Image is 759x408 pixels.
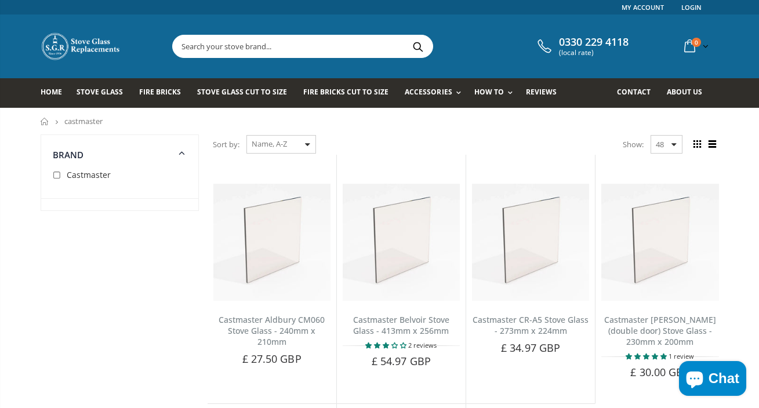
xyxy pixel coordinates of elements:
[303,87,388,97] span: Fire Bricks Cut To Size
[139,78,190,108] a: Fire Bricks
[213,134,239,155] span: Sort by:
[601,184,718,301] img: Replacement stove glass for the Castmaster Dunrobin double door.
[173,35,562,57] input: Search your stove brand...
[667,87,702,97] span: About us
[408,341,437,349] span: 2 reviews
[692,38,701,47] span: 0
[501,341,560,355] span: £ 34.97 GBP
[41,32,122,61] img: Stove Glass Replacement
[630,365,689,379] span: £ 30.00 GBP
[303,78,397,108] a: Fire Bricks Cut To Size
[472,184,589,301] img: Castmaster CR-A5 stove glass
[139,87,181,97] span: Fire Bricks
[77,78,132,108] a: Stove Glass
[77,87,123,97] span: Stove Glass
[473,314,589,336] a: Castmaster CR-A5 Stove Glass - 273mm x 224mm
[197,78,296,108] a: Stove Glass Cut To Size
[680,35,711,57] a: 0
[405,78,466,108] a: Accessories
[41,118,49,125] a: Home
[526,87,557,97] span: Reviews
[365,341,408,349] span: 3.00 stars
[617,87,651,97] span: Contact
[559,49,629,57] span: (local rate)
[405,35,431,57] button: Search
[626,352,669,360] span: 5.00 stars
[691,138,704,151] span: Grid view
[667,78,711,108] a: About us
[64,116,103,126] span: castmaster
[559,36,629,49] span: 0330 229 4118
[474,87,504,97] span: How To
[197,87,287,97] span: Stove Glass Cut To Size
[604,314,716,347] a: Castmaster [PERSON_NAME] (double door) Stove Glass - 230mm x 200mm
[676,361,750,399] inbox-online-store-chat: Shopify online store chat
[669,352,694,360] span: 1 review
[41,87,62,97] span: Home
[535,36,629,57] a: 0330 229 4118 (local rate)
[67,169,111,180] span: Castmaster
[213,184,331,301] img: Castmaster Aldbury CM060 Stove Glass - 240mm x 210mm
[219,314,325,347] a: Castmaster Aldbury CM060 Stove Glass - 240mm x 210mm
[526,78,565,108] a: Reviews
[242,352,302,366] span: £ 27.50 GBP
[41,78,71,108] a: Home
[53,149,84,161] span: Brand
[343,184,460,301] img: Castmaster Belvoir stove glass
[372,354,431,368] span: £ 54.97 GBP
[474,78,518,108] a: How To
[353,314,449,336] a: Castmaster Belvoir Stove Glass - 413mm x 256mm
[405,87,452,97] span: Accessories
[706,138,719,151] span: List view
[617,78,659,108] a: Contact
[623,135,644,154] span: Show:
